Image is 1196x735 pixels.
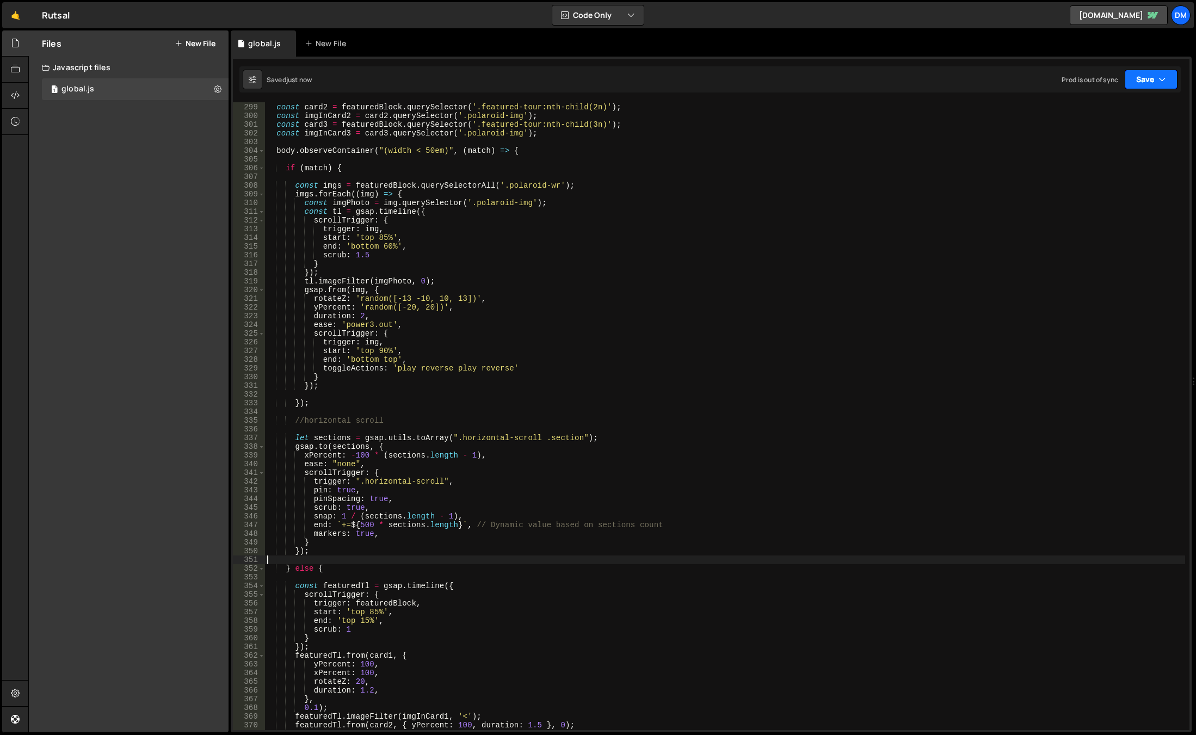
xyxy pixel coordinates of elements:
[233,442,265,451] div: 338
[233,512,265,521] div: 346
[233,260,265,268] div: 317
[233,416,265,425] div: 335
[1125,70,1177,89] button: Save
[552,5,644,25] button: Code Only
[233,286,265,294] div: 320
[233,120,265,129] div: 301
[233,703,265,712] div: 368
[233,320,265,329] div: 324
[233,347,265,355] div: 327
[233,364,265,373] div: 329
[233,181,265,190] div: 308
[233,303,265,312] div: 322
[233,138,265,146] div: 303
[233,643,265,651] div: 361
[1062,75,1118,84] div: Prod is out of sync
[233,207,265,216] div: 311
[233,590,265,599] div: 355
[1070,5,1168,25] a: [DOMAIN_NAME]
[233,625,265,634] div: 359
[233,103,265,112] div: 299
[233,112,265,120] div: 300
[233,477,265,486] div: 342
[233,381,265,390] div: 331
[233,660,265,669] div: 363
[233,216,265,225] div: 312
[42,9,70,22] div: Rutsal
[233,573,265,582] div: 353
[233,651,265,660] div: 362
[233,225,265,233] div: 313
[1171,5,1191,25] a: Dm
[51,86,58,95] span: 1
[233,233,265,242] div: 314
[233,547,265,555] div: 350
[286,75,312,84] div: just now
[233,669,265,677] div: 364
[233,164,265,172] div: 306
[233,538,265,547] div: 349
[233,146,265,155] div: 304
[233,599,265,608] div: 356
[233,608,265,616] div: 357
[61,84,94,94] div: global.js
[233,495,265,503] div: 344
[233,199,265,207] div: 310
[233,695,265,703] div: 367
[233,721,265,730] div: 370
[233,329,265,338] div: 325
[233,312,265,320] div: 323
[42,78,229,100] div: 15875/42351.js
[233,434,265,442] div: 337
[233,555,265,564] div: 351
[233,616,265,625] div: 358
[42,38,61,50] h2: Files
[233,564,265,573] div: 352
[233,486,265,495] div: 343
[2,2,29,28] a: 🤙
[233,277,265,286] div: 319
[233,190,265,199] div: 309
[248,38,281,49] div: global.js
[233,451,265,460] div: 339
[233,686,265,695] div: 366
[233,468,265,477] div: 341
[233,129,265,138] div: 302
[233,251,265,260] div: 316
[233,172,265,181] div: 307
[233,373,265,381] div: 330
[305,38,350,49] div: New File
[233,677,265,686] div: 365
[29,57,229,78] div: Javascript files
[233,242,265,251] div: 315
[233,529,265,538] div: 348
[233,460,265,468] div: 340
[233,634,265,643] div: 360
[233,582,265,590] div: 354
[233,521,265,529] div: 347
[233,407,265,416] div: 334
[267,75,312,84] div: Saved
[233,399,265,407] div: 333
[233,503,265,512] div: 345
[233,355,265,364] div: 328
[233,390,265,399] div: 332
[233,268,265,277] div: 318
[175,39,215,48] button: New File
[233,712,265,721] div: 369
[233,338,265,347] div: 326
[233,155,265,164] div: 305
[233,294,265,303] div: 321
[233,425,265,434] div: 336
